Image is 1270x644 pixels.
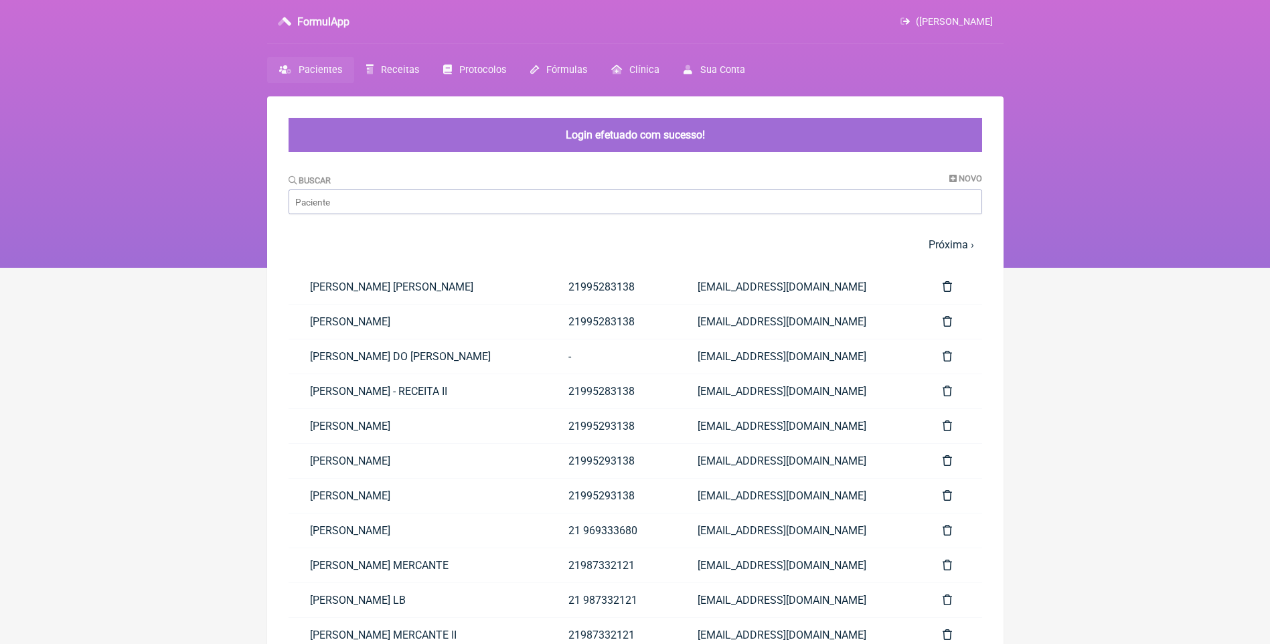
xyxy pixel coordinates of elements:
[547,270,676,304] a: 21995283138
[547,479,676,513] a: 21995293138
[289,270,548,304] a: [PERSON_NAME] [PERSON_NAME]
[629,64,659,76] span: Clínica
[676,270,921,304] a: [EMAIL_ADDRESS][DOMAIN_NAME]
[289,189,982,214] input: Paciente
[547,305,676,339] a: 21995283138
[671,57,757,83] a: Sua Conta
[354,57,431,83] a: Receitas
[547,548,676,582] a: 21987332121
[289,374,548,408] a: [PERSON_NAME] - RECEITA II
[676,583,921,617] a: [EMAIL_ADDRESS][DOMAIN_NAME]
[676,409,921,443] a: [EMAIL_ADDRESS][DOMAIN_NAME]
[431,57,518,83] a: Protocolos
[676,479,921,513] a: [EMAIL_ADDRESS][DOMAIN_NAME]
[289,583,548,617] a: [PERSON_NAME] LB
[916,16,993,27] span: ([PERSON_NAME]
[297,15,349,28] h3: FormulApp
[289,479,548,513] a: [PERSON_NAME]
[547,583,676,617] a: 21 987332121
[900,16,992,27] a: ([PERSON_NAME]
[459,64,506,76] span: Protocolos
[546,64,587,76] span: Fórmulas
[267,57,354,83] a: Pacientes
[959,173,982,183] span: Novo
[289,513,548,548] a: [PERSON_NAME]
[289,409,548,443] a: [PERSON_NAME]
[700,64,745,76] span: Sua Conta
[547,409,676,443] a: 21995293138
[289,444,548,478] a: [PERSON_NAME]
[289,548,548,582] a: [PERSON_NAME] MERCANTE
[929,238,974,251] a: Próxima ›
[599,57,671,83] a: Clínica
[676,444,921,478] a: [EMAIL_ADDRESS][DOMAIN_NAME]
[289,175,331,185] label: Buscar
[289,230,982,259] nav: pager
[547,339,676,374] a: -
[289,305,548,339] a: [PERSON_NAME]
[289,118,982,152] div: Login efetuado com sucesso!
[949,173,982,183] a: Novo
[676,374,921,408] a: [EMAIL_ADDRESS][DOMAIN_NAME]
[289,339,548,374] a: [PERSON_NAME] DO [PERSON_NAME]
[547,444,676,478] a: 21995293138
[676,305,921,339] a: [EMAIL_ADDRESS][DOMAIN_NAME]
[299,64,342,76] span: Pacientes
[547,374,676,408] a: 21995283138
[381,64,419,76] span: Receitas
[676,548,921,582] a: [EMAIL_ADDRESS][DOMAIN_NAME]
[676,339,921,374] a: [EMAIL_ADDRESS][DOMAIN_NAME]
[547,513,676,548] a: 21 969333680
[676,513,921,548] a: [EMAIL_ADDRESS][DOMAIN_NAME]
[518,57,599,83] a: Fórmulas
